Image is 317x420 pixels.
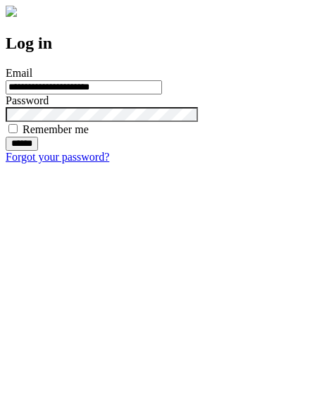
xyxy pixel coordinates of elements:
label: Remember me [23,123,89,135]
label: Password [6,94,49,106]
h2: Log in [6,34,311,53]
a: Forgot your password? [6,151,109,163]
label: Email [6,67,32,79]
img: logo-4e3dc11c47720685a147b03b5a06dd966a58ff35d612b21f08c02c0306f2b779.png [6,6,17,17]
